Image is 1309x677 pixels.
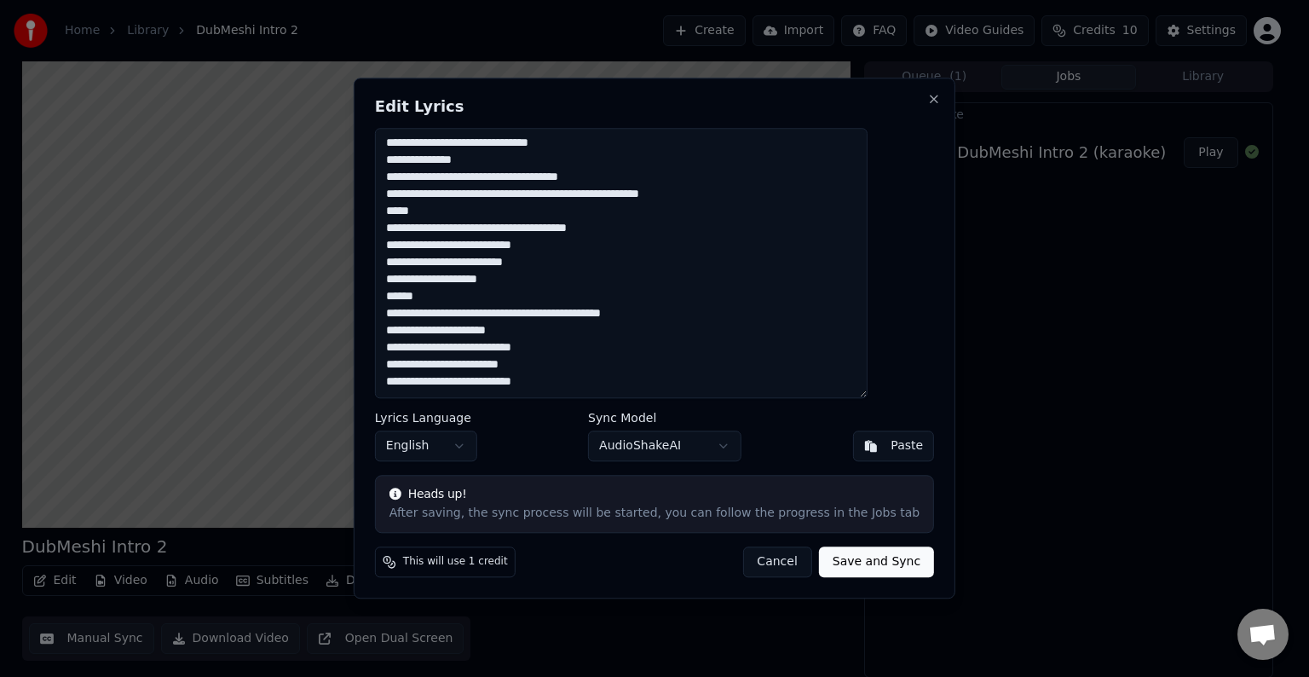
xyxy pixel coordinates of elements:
div: Paste [891,438,923,455]
button: Save and Sync [819,547,934,578]
button: Paste [852,431,934,462]
span: This will use 1 credit [403,556,508,570]
label: Sync Model [588,413,741,425]
button: Cancel [742,547,811,578]
label: Lyrics Language [375,413,477,425]
div: After saving, the sync process will be started, you can follow the progress in the Jobs tab [389,506,920,523]
div: Heads up! [389,487,920,504]
h2: Edit Lyrics [375,99,934,114]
